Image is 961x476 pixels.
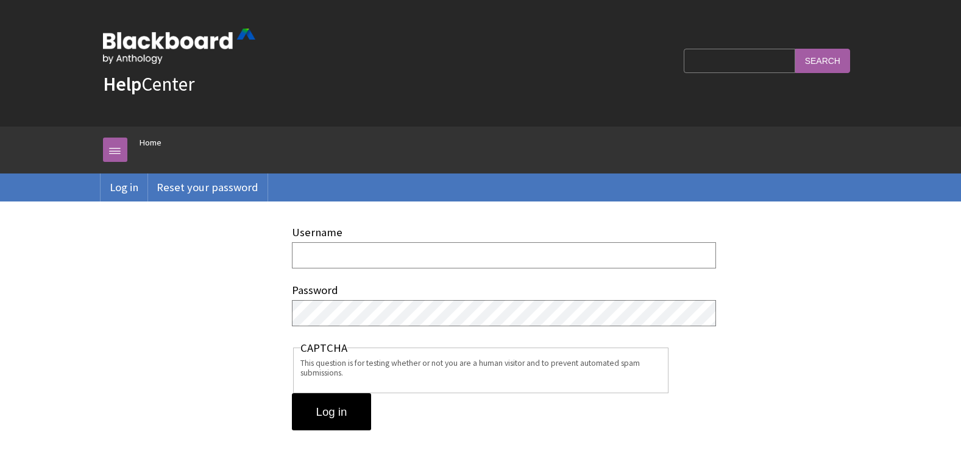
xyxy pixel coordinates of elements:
label: Password [292,283,338,297]
legend: CAPTCHA [300,341,347,355]
div: This question is for testing whether or not you are a human visitor and to prevent automated spam... [300,359,661,377]
input: Log in [292,393,372,431]
label: Username [292,225,342,239]
img: Blackboard by Anthology [103,29,255,64]
a: HelpCenter [103,72,194,96]
a: Log in [101,173,147,201]
a: Reset your password [147,173,268,201]
strong: Help [103,72,141,96]
a: Home [140,135,161,150]
input: Search [795,49,850,72]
